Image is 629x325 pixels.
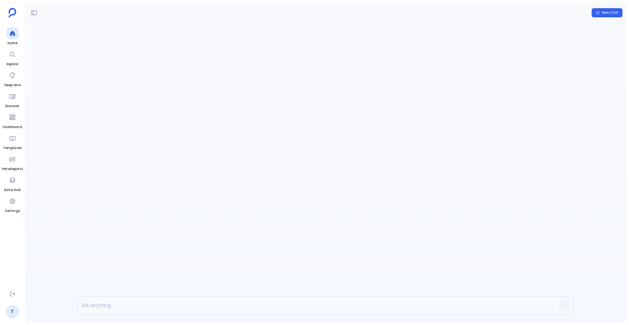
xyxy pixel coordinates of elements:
img: petavue logo [9,8,16,18]
span: Templates [3,145,22,151]
a: Dashboard [3,111,22,130]
span: Settings [5,208,20,214]
a: PetaReports [2,153,23,172]
a: Data Hub [4,174,21,193]
span: Deep Dive [4,83,21,88]
a: Explore [7,48,18,67]
a: T [6,305,19,318]
span: Home [7,41,18,46]
span: Discover [5,104,19,109]
a: Templates [3,132,22,151]
button: New Chat [592,8,622,17]
span: New Chat [602,10,618,15]
a: Settings [5,195,20,214]
span: Data Hub [4,187,21,193]
span: Dashboard [3,124,22,130]
a: Deep Dive [4,69,21,88]
span: PetaReports [2,166,23,172]
span: Explore [7,62,18,67]
a: Home [7,28,18,46]
a: Discover [5,90,19,109]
